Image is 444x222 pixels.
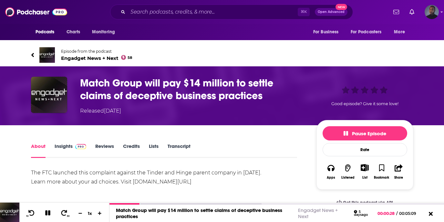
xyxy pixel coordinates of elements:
[351,28,382,37] span: For Podcasters
[425,5,439,19] button: Show profile menu
[354,210,374,217] div: 5 days ago
[391,6,402,17] a: Show notifications dropdown
[425,5,439,19] span: Logged in as jarryd.boyd
[31,26,63,38] button: open menu
[323,143,407,156] div: Rate
[128,56,132,59] span: 58
[123,143,140,158] a: Credits
[344,130,386,137] span: Pause Episode
[425,5,439,19] img: User Profile
[26,215,28,217] span: 10
[331,195,398,211] a: Get this podcast via API
[36,28,55,37] span: Podcasts
[88,26,123,38] button: open menu
[315,8,347,16] button: Open AdvancedNew
[318,10,345,14] span: Open Advanced
[128,7,298,17] input: Search podcasts, credits, & more...
[309,26,347,38] button: open menu
[168,143,191,158] a: Transcript
[31,143,46,158] a: About
[67,28,80,37] span: Charts
[339,160,356,183] button: Listened
[5,6,67,18] img: Podchaser - Follow, Share and Rate Podcasts
[398,211,423,216] span: 00:05:09
[331,101,398,106] span: Good episode? Give it some love!
[407,6,417,17] a: Show notifications dropdown
[390,160,407,183] button: Share
[341,176,355,180] div: Listened
[389,26,413,38] button: open menu
[62,26,84,38] a: Charts
[31,47,413,63] a: Engadget News + NextEpisode from the podcastEngadget News + Next58
[394,176,403,180] div: Share
[396,211,398,216] span: /
[358,164,371,171] button: Show More Button
[95,143,114,158] a: Reviews
[327,176,335,180] div: Apps
[377,211,396,216] span: 00:00:28
[75,144,87,149] img: Podchaser Pro
[110,5,353,19] div: Search podcasts, credits, & more...
[58,209,71,217] button: 30
[61,55,132,61] span: Engadget News + Next
[85,211,96,216] div: 1 x
[343,200,393,205] span: Get this podcast via API
[374,176,389,180] div: Bookmark
[80,77,306,102] h1: Match Group will pay $14 million to settle claims of deceptive business practices
[394,28,405,37] span: More
[373,160,390,183] button: Bookmark
[25,209,37,217] button: 10
[55,143,87,158] a: InsightsPodchaser Pro
[92,28,115,37] span: Monitoring
[31,168,297,186] div: The FTC launched this complaint against the Tinder and Hinge parent company in [DATE]. Learn more...
[346,26,391,38] button: open menu
[149,143,159,158] a: Lists
[61,49,132,54] span: Episode from the podcast
[313,28,339,37] span: For Business
[39,47,55,63] img: Engadget News + Next
[323,160,339,183] button: Apps
[298,8,310,16] span: ⌘ K
[31,77,67,113] img: Match Group will pay $14 million to settle claims of deceptive business practices
[362,175,367,180] div: List
[67,215,69,217] span: 30
[298,207,338,219] a: Engadget News + Next
[116,207,282,219] a: Match Group will pay $14 million to settle claims of deceptive business practices
[336,4,347,10] span: New
[356,160,373,183] div: Show More ButtonList
[80,107,121,115] div: Released [DATE]
[323,126,407,140] button: Pause Episode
